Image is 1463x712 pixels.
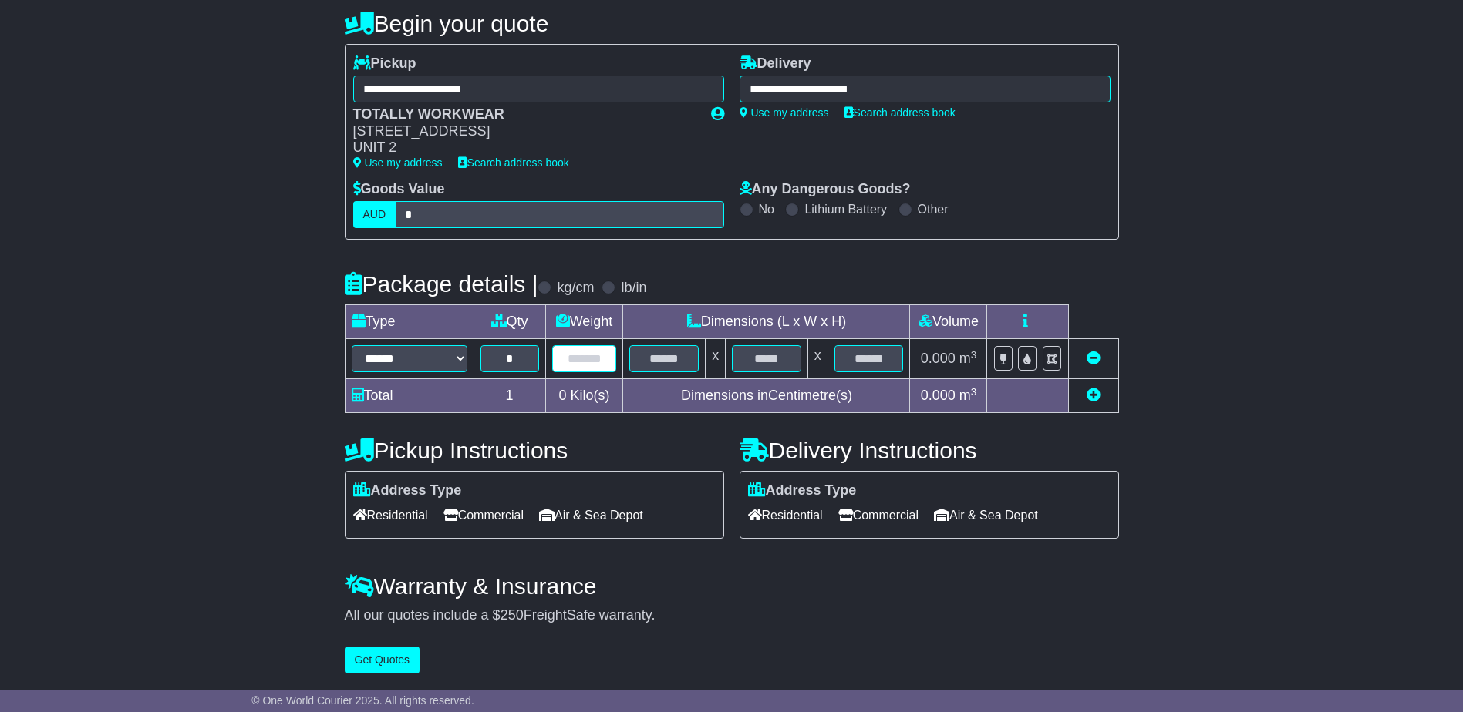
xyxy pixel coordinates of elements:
span: Air & Sea Depot [934,503,1038,527]
div: [STREET_ADDRESS] [353,123,696,140]
div: UNIT 2 [353,139,696,156]
h4: Begin your quote [345,11,1119,36]
span: m [959,388,977,403]
label: lb/in [621,280,646,297]
span: 0 [558,388,566,403]
a: Search address book [844,106,956,119]
a: Use my address [740,106,829,119]
h4: Package details | [345,271,538,297]
td: Qty [474,305,545,339]
span: m [959,351,977,366]
span: Residential [748,503,823,527]
td: Total [345,379,474,413]
label: No [759,202,774,217]
h4: Pickup Instructions [345,438,724,463]
span: © One World Courier 2025. All rights reserved. [251,694,474,707]
td: 1 [474,379,545,413]
a: Search address book [458,156,569,169]
span: Commercial [838,503,919,527]
span: Air & Sea Depot [539,503,643,527]
label: kg/cm [557,280,594,297]
label: Any Dangerous Goods? [740,181,911,198]
div: All our quotes include a $ FreightSafe warranty. [345,607,1119,624]
div: TOTALLY WORKWEAR [353,106,696,123]
td: Kilo(s) [545,379,623,413]
span: 0.000 [921,388,956,403]
td: x [807,339,828,379]
label: Lithium Battery [804,202,887,217]
label: Address Type [353,482,462,499]
td: Volume [910,305,987,339]
td: Weight [545,305,623,339]
span: Residential [353,503,428,527]
td: Dimensions in Centimetre(s) [623,379,910,413]
sup: 3 [971,349,977,361]
label: Pickup [353,55,416,72]
span: 0.000 [921,351,956,366]
span: Commercial [443,503,524,527]
button: Get Quotes [345,647,420,673]
a: Add new item [1087,388,1101,403]
sup: 3 [971,386,977,398]
label: AUD [353,201,396,228]
span: 250 [501,607,524,623]
label: Goods Value [353,181,445,198]
label: Delivery [740,55,811,72]
td: x [706,339,726,379]
td: Dimensions (L x W x H) [623,305,910,339]
td: Type [345,305,474,339]
h4: Warranty & Insurance [345,573,1119,599]
a: Use my address [353,156,443,169]
a: Remove this item [1087,351,1101,366]
h4: Delivery Instructions [740,438,1119,463]
label: Other [918,202,949,217]
label: Address Type [748,482,857,499]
